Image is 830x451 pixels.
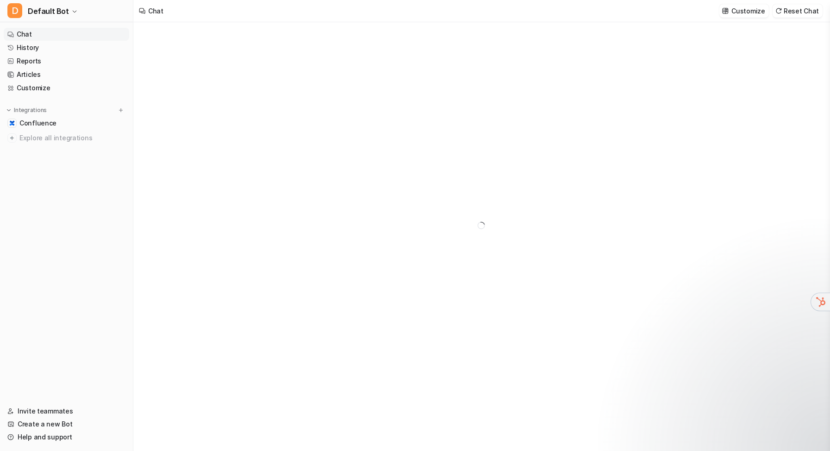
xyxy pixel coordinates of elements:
a: Explore all integrations [4,132,129,144]
div: Chat [148,6,163,16]
a: Invite teammates [4,405,129,418]
img: expand menu [6,107,12,113]
a: Create a new Bot [4,418,129,431]
button: Customize [719,4,768,18]
span: D [7,3,22,18]
p: Customize [731,6,765,16]
a: ConfluenceConfluence [4,117,129,130]
a: Customize [4,81,129,94]
a: Chat [4,28,129,41]
img: customize [722,7,729,14]
span: Confluence [19,119,57,128]
span: Explore all integrations [19,131,126,145]
a: History [4,41,129,54]
img: reset [775,7,782,14]
span: Default Bot [28,5,69,18]
img: explore all integrations [7,133,17,143]
img: Confluence [9,120,15,126]
img: menu_add.svg [118,107,124,113]
a: Reports [4,55,129,68]
a: Help and support [4,431,129,444]
p: Integrations [14,106,47,114]
button: Reset Chat [773,4,823,18]
a: Articles [4,68,129,81]
button: Integrations [4,106,50,115]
